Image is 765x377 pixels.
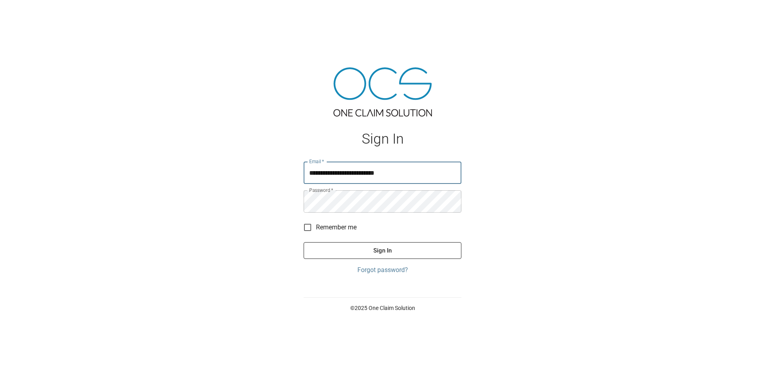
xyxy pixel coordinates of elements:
a: Forgot password? [304,265,461,275]
img: ocs-logo-tra.png [333,67,432,116]
h1: Sign In [304,131,461,147]
label: Email [309,158,324,165]
p: © 2025 One Claim Solution [304,304,461,312]
button: Sign In [304,242,461,259]
span: Remember me [316,223,357,232]
label: Password [309,187,333,193]
img: ocs-logo-white-transparent.png [10,5,41,21]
